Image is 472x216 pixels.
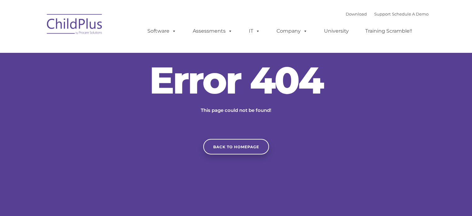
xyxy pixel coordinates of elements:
a: Training Scramble!! [359,25,418,37]
a: Download [346,11,367,16]
p: This page could not be found! [171,107,301,114]
a: Company [270,25,314,37]
a: IT [243,25,266,37]
a: Back to homepage [203,139,269,154]
a: Assessments [187,25,239,37]
a: Schedule A Demo [392,11,429,16]
a: University [318,25,355,37]
h2: Error 404 [143,62,329,99]
a: Software [141,25,182,37]
font: | [346,11,429,16]
img: ChildPlus by Procare Solutions [44,10,106,41]
a: Support [374,11,391,16]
